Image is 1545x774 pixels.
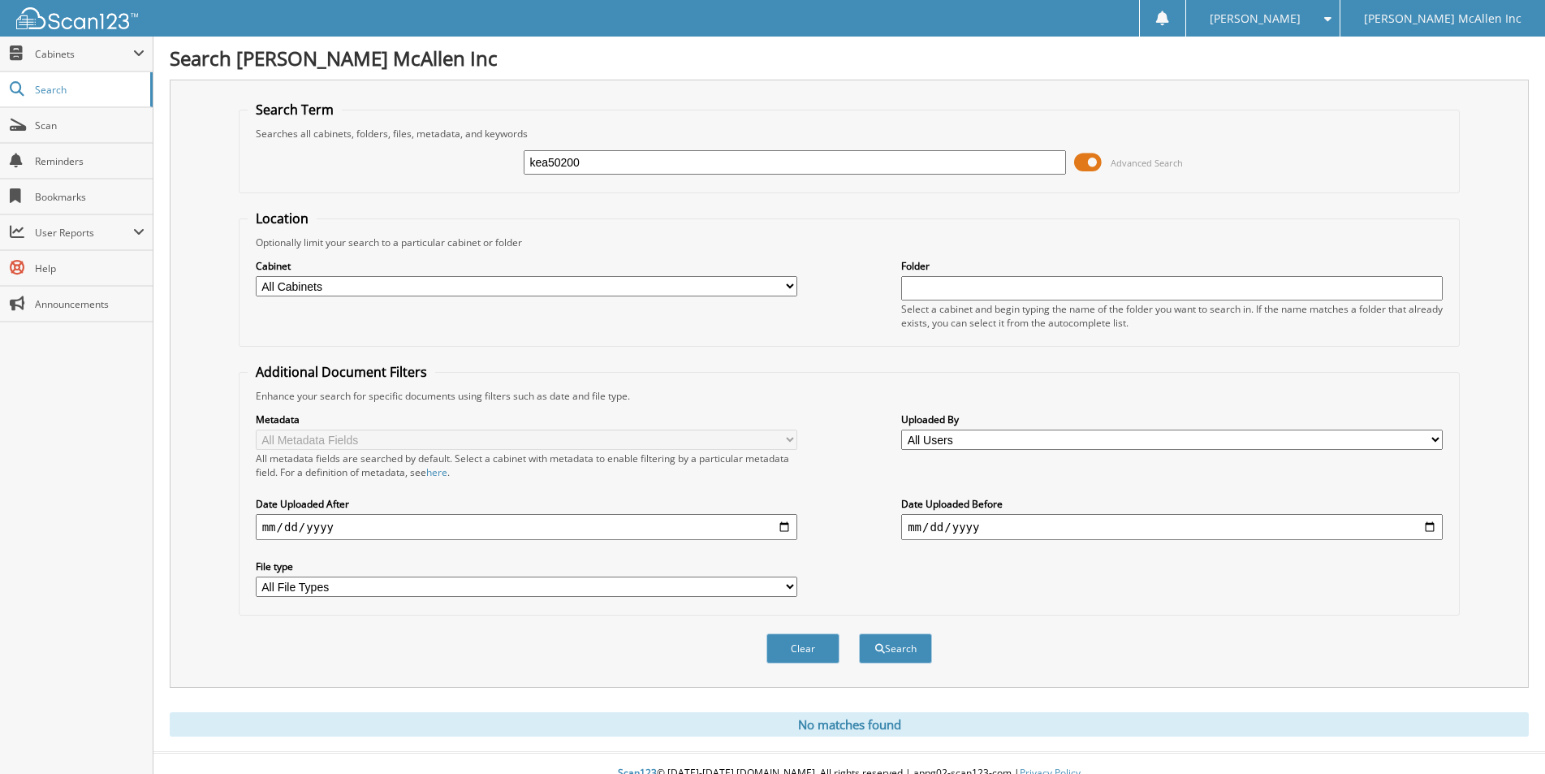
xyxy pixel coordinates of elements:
span: [PERSON_NAME] [1210,14,1301,24]
div: No matches found [170,712,1529,737]
span: Announcements [35,297,145,311]
label: Date Uploaded Before [901,497,1443,511]
div: Searches all cabinets, folders, files, metadata, and keywords [248,127,1452,141]
label: Uploaded By [901,413,1443,426]
span: Cabinets [35,47,133,61]
label: Metadata [256,413,797,426]
span: Advanced Search [1111,157,1183,169]
span: Reminders [35,154,145,168]
span: Scan [35,119,145,132]
label: Cabinet [256,259,797,273]
label: File type [256,560,797,573]
legend: Search Term [248,101,342,119]
span: Bookmarks [35,190,145,204]
legend: Additional Document Filters [248,363,435,381]
button: Clear [766,633,839,664]
label: Folder [901,259,1443,273]
span: User Reports [35,226,133,240]
button: Search [859,633,932,664]
span: Help [35,262,145,275]
div: Select a cabinet and begin typing the name of the folder you want to search in. If the name match... [901,302,1443,330]
legend: Location [248,210,317,227]
span: [PERSON_NAME] McAllen Inc [1364,14,1521,24]
input: start [256,514,797,540]
div: Optionally limit your search to a particular cabinet or folder [248,236,1452,249]
a: here [426,465,447,479]
label: Date Uploaded After [256,497,797,511]
div: All metadata fields are searched by default. Select a cabinet with metadata to enable filtering b... [256,452,797,479]
img: scan123-logo-white.svg [16,7,138,29]
h1: Search [PERSON_NAME] McAllen Inc [170,45,1529,71]
span: Search [35,83,142,97]
div: Enhance your search for specific documents using filters such as date and file type. [248,389,1452,403]
input: end [901,514,1443,540]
